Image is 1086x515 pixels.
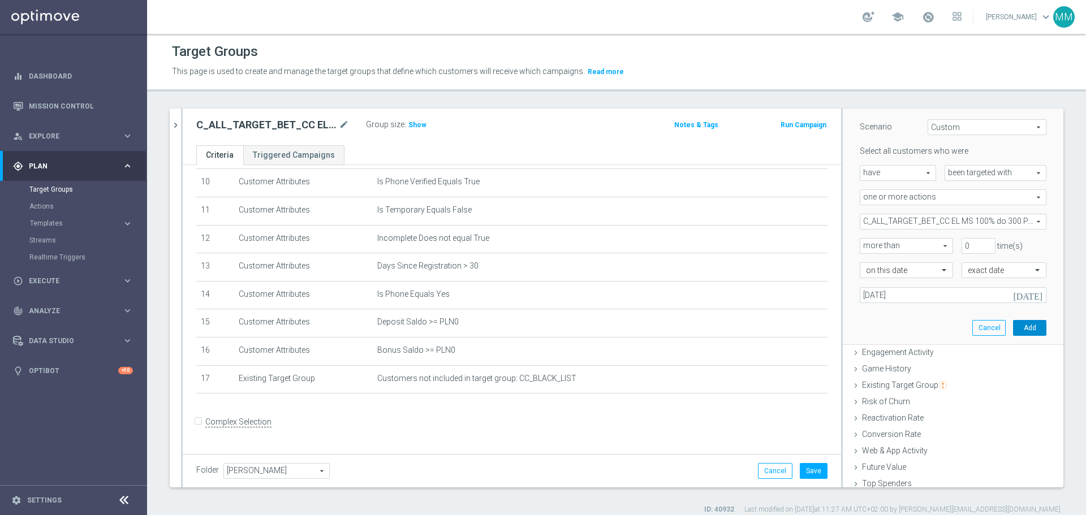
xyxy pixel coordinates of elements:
span: Risk of Churn [862,397,910,406]
div: MM [1053,6,1075,28]
span: Days Since Registration > 30 [377,261,479,271]
i: keyboard_arrow_right [122,131,133,141]
span: Bonus Saldo >= PLN0 [377,345,455,355]
span: keyboard_arrow_down [1040,11,1052,23]
lable: Select all customers who were [860,146,968,155]
span: Deposit Saldo >= PLN0 [377,317,459,327]
button: chevron_right [170,109,181,142]
span: Future Value [862,462,906,471]
button: play_circle_outline Execute keyboard_arrow_right [12,276,133,285]
div: Optibot [13,356,133,386]
td: 16 [196,337,234,365]
td: 14 [196,281,234,309]
i: gps_fixed [13,161,23,171]
label: Last modified on [DATE] at 11:27 AM UTC+02:00 by [PERSON_NAME][EMAIL_ADDRESS][DOMAIN_NAME] [744,505,1061,514]
span: school [891,11,904,23]
span: Game History [862,364,911,373]
td: Customer Attributes [234,169,373,197]
ng-select: on this date [860,262,953,278]
label: Group size [366,120,404,129]
div: Realtime Triggers [29,249,146,266]
label: : [404,120,406,129]
ng-select: exact date [962,262,1046,278]
span: This page is used to create and manage the target groups that define which customers will receive... [172,67,585,76]
span: Data Studio [29,337,122,344]
span: Existing Target Group [862,380,947,390]
i: keyboard_arrow_right [122,305,133,316]
button: Data Studio keyboard_arrow_right [12,336,133,345]
a: [PERSON_NAME]keyboard_arrow_down [985,8,1053,25]
a: Streams [29,236,118,245]
button: track_changes Analyze keyboard_arrow_right [12,306,133,315]
a: Optibot [29,356,118,386]
td: Customer Attributes [234,197,373,225]
i: keyboard_arrow_right [122,161,133,171]
td: 11 [196,197,234,225]
label: ID: 40932 [704,505,734,514]
i: chevron_right [170,120,181,131]
i: play_circle_outline [13,276,23,286]
div: Explore [13,131,122,141]
button: Templates keyboard_arrow_right [29,219,133,228]
a: Triggered Campaigns [243,145,344,165]
a: Target Groups [29,185,118,194]
i: settings [11,495,21,505]
button: Add [1013,320,1046,336]
lable: Scenario [860,122,892,131]
button: Cancel [758,463,792,479]
td: Customer Attributes [234,337,373,365]
button: person_search Explore keyboard_arrow_right [12,132,133,141]
i: keyboard_arrow_right [122,335,133,346]
span: Is Phone Equals Yes [377,289,450,299]
button: lightbulb Optibot +10 [12,366,133,375]
i: keyboard_arrow_right [122,218,133,229]
span: Incomplete Does not equal True [377,233,489,243]
span: Conversion Rate [862,430,921,439]
td: Customer Attributes [234,253,373,282]
span: Reactivation Rate [862,413,924,422]
div: Streams [29,232,146,249]
i: person_search [13,131,23,141]
i: lightbulb [13,366,23,376]
div: Mission Control [12,102,133,111]
i: mode_edit [339,118,349,132]
button: gps_fixed Plan keyboard_arrow_right [12,162,133,171]
div: Mission Control [13,91,133,121]
h1: Target Groups [172,44,258,60]
td: Customer Attributes [234,281,373,309]
td: Customer Attributes [234,225,373,253]
div: Target Groups [29,181,146,198]
span: Analyze [29,308,122,314]
a: Dashboard [29,61,133,91]
div: Actions [29,198,146,215]
a: Settings [27,497,62,504]
span: Is Temporary Equals False [377,205,472,215]
span: Show [408,121,426,129]
span: Is Phone Verified Equals True [377,177,480,187]
button: Run Campaign [779,119,828,131]
i: keyboard_arrow_right [122,275,133,286]
div: Execute [13,276,122,286]
span: time(s) [997,241,1023,250]
button: equalizer Dashboard [12,72,133,81]
a: Mission Control [29,91,133,121]
td: Existing Target Group [234,365,373,393]
div: Plan [13,161,122,171]
button: Notes & Tags [673,119,719,131]
i: track_changes [13,306,23,316]
label: Folder [196,465,219,475]
span: Execute [29,278,122,284]
i: [DATE] [1013,287,1046,300]
div: Templates [30,220,122,227]
span: Web & App Activity [862,446,928,455]
label: Complex Selection [205,417,271,427]
div: Templates [29,215,146,232]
